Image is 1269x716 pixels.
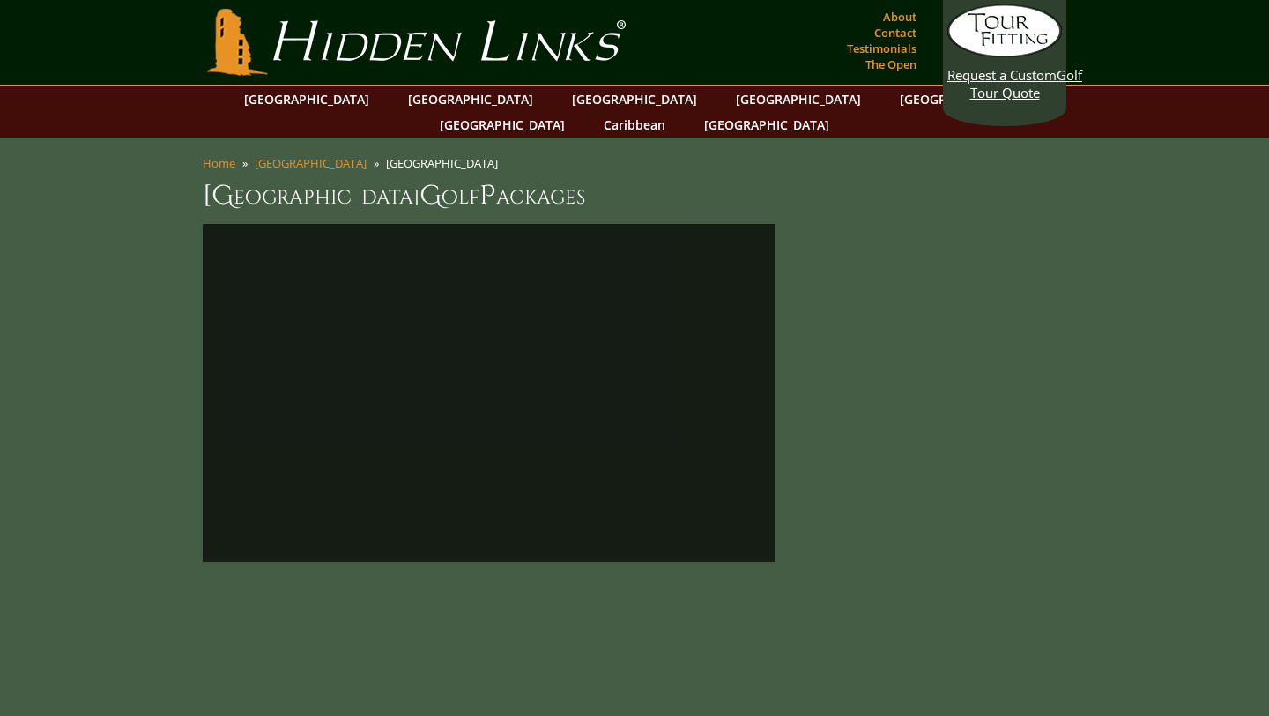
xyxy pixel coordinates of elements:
a: Contact [870,20,921,45]
a: Request a CustomGolf Tour Quote [947,4,1062,101]
a: [GEOGRAPHIC_DATA] [399,86,542,112]
a: Caribbean [595,112,674,138]
a: Home [203,155,235,171]
iframe: Sir-Nick-on-Southwest-Ireland [220,242,758,544]
a: [GEOGRAPHIC_DATA] [891,86,1034,112]
a: [GEOGRAPHIC_DATA] [695,112,838,138]
span: Request a Custom [947,66,1057,84]
a: [GEOGRAPHIC_DATA] [431,112,574,138]
h1: [GEOGRAPHIC_DATA] olf ackages [203,178,1066,213]
a: Testimonials [842,36,921,61]
a: [GEOGRAPHIC_DATA] [563,86,706,112]
span: P [479,178,496,213]
a: [GEOGRAPHIC_DATA] [235,86,378,112]
a: About [879,4,921,29]
a: [GEOGRAPHIC_DATA] [727,86,870,112]
li: [GEOGRAPHIC_DATA] [386,155,505,171]
a: The Open [861,52,921,77]
a: [GEOGRAPHIC_DATA] [255,155,367,171]
span: G [419,178,442,213]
